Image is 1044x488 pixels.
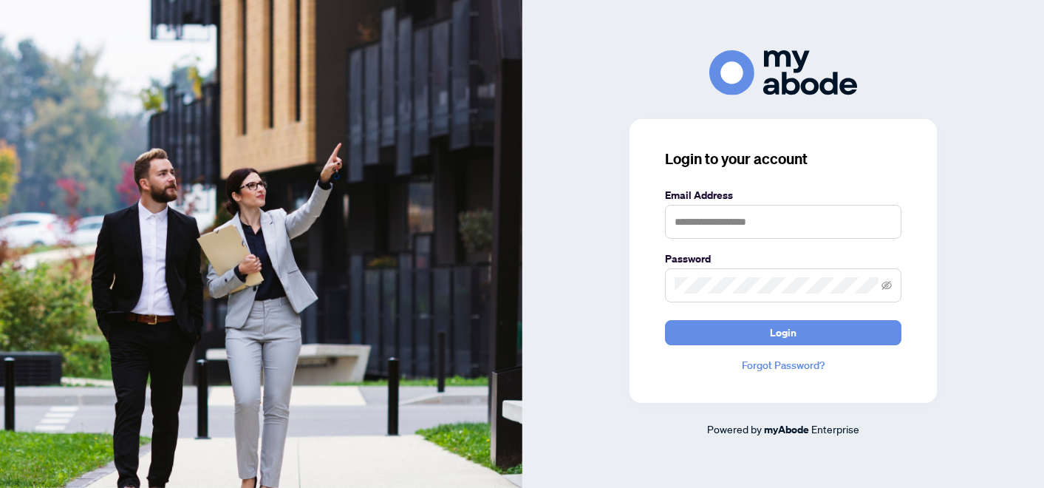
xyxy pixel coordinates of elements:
[707,422,762,436] span: Powered by
[811,422,859,436] span: Enterprise
[709,50,857,95] img: ma-logo
[665,251,901,267] label: Password
[665,357,901,373] a: Forgot Password?
[665,320,901,345] button: Login
[770,321,796,345] span: Login
[665,187,901,203] label: Email Address
[764,421,809,438] a: myAbode
[665,149,901,169] h3: Login to your account
[881,280,892,291] span: eye-invisible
